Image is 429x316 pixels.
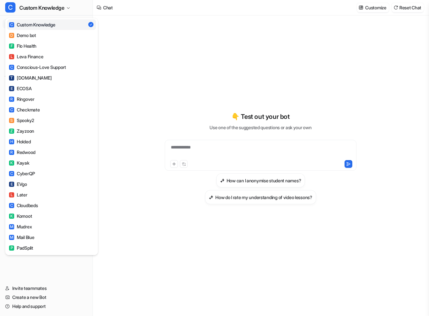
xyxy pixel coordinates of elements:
span: E [9,182,14,187]
span: M [9,235,14,240]
span: L [9,54,14,59]
span: K [9,160,14,166]
span: Z [9,129,14,134]
div: Cloudbeds [9,202,38,209]
span: C [9,22,14,27]
div: Holded [9,138,31,145]
span: D [9,33,14,38]
div: Leva Finance [9,53,44,60]
div: Flo Health [9,43,36,49]
span: C [9,171,14,176]
div: Mudrex [9,223,32,230]
span: Custom Knowledge [19,3,64,12]
span: H [9,139,14,144]
div: [DOMAIN_NAME] [9,74,52,81]
span: C [9,107,14,112]
div: ECOSA [9,85,32,92]
div: Ringover [9,96,34,102]
div: Zayzoon [9,128,34,134]
div: Spooky2 [9,117,34,124]
span: F [9,43,14,49]
span: M [9,224,14,229]
div: Redwood [9,149,35,156]
span: E [9,86,14,91]
div: CCustom Knowledge [5,18,98,255]
span: C [9,203,14,208]
span: L [9,192,14,197]
span: C [9,65,14,70]
div: Demo bot [9,32,36,39]
div: PadSplit [9,244,33,251]
div: Conscious-Love Support [9,64,66,71]
div: Kayak [9,159,29,166]
span: K [9,214,14,219]
div: Later [9,191,27,198]
span: C [5,2,15,13]
span: S [9,118,14,123]
div: Custom Knowledge [9,21,55,28]
div: Mail Blue [9,234,34,241]
div: Komoot [9,213,32,219]
div: CyberQP [9,170,35,177]
span: R [9,97,14,102]
div: EVgo [9,181,27,187]
div: Checkmate [9,106,40,113]
span: P [9,245,14,251]
span: T [9,75,14,81]
span: R [9,150,14,155]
